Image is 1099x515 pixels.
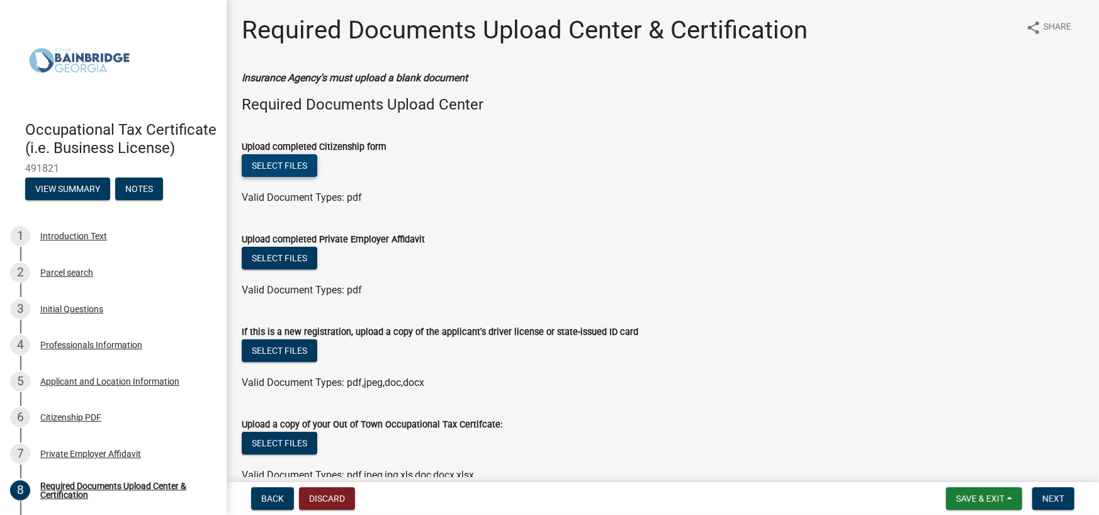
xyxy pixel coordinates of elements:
div: Citizenship PDF [40,413,101,422]
label: Upload completed Private Employer Affidavit [242,235,425,244]
button: Next [1032,487,1074,510]
div: Parcel search [40,268,93,277]
div: 3 [10,299,30,319]
span: Back [261,494,284,504]
h4: Required Documents Upload Center [242,96,1084,114]
wm-modal-confirm: Summary [25,184,110,195]
div: 4 [10,335,30,355]
button: Select files [242,432,317,455]
span: Save & Exit [956,494,1005,504]
button: Select files [242,247,317,269]
div: 7 [10,444,30,464]
div: Applicant and Location Information [40,377,179,386]
button: Select files [242,154,317,177]
div: 1 [10,226,30,246]
span: Share [1044,20,1071,35]
button: Discard [299,487,355,510]
div: 8 [10,480,30,501]
button: Back [251,487,294,510]
button: View Summary [25,178,110,200]
wm-modal-confirm: Notes [115,184,163,195]
button: Notes [115,178,163,200]
span: Valid Document Types: pdf [242,284,362,296]
div: Professionals Information [40,341,142,349]
button: shareShare [1016,15,1081,40]
div: Required Documents Upload Center & Certification [40,482,206,499]
i: share [1026,20,1041,35]
h1: Required Documents Upload Center & Certification [242,15,808,45]
button: Select files [242,339,317,362]
span: Next [1042,494,1064,504]
div: 2 [10,263,30,283]
span: Valid Document Types: pdf,jpeg,jpg,xls,doc,docx,xlsx [242,469,474,481]
label: Upload completed Citizenship form [242,143,386,152]
span: 491821 [25,162,201,174]
h4: Occupational Tax Certificate (i.e. Business License) [25,121,217,157]
div: Private Employer Affidavit [40,450,141,458]
label: Upload a copy of your Out of Town Occupational Tax Certifcate: [242,421,502,429]
button: Save & Exit [946,487,1022,510]
span: Valid Document Types: pdf [242,191,362,203]
div: Initial Questions [40,305,103,314]
label: If this is a new registration, upload a copy of the applicant's driver license or state-issued ID... [242,328,638,337]
div: Introduction Text [40,232,107,241]
span: Valid Document Types: pdf,jpeg,doc,docx [242,376,424,388]
div: 5 [10,371,30,392]
div: 6 [10,407,30,427]
img: City of Bainbridge, Georgia (Canceled) [25,13,133,108]
strong: Insurance Agency's must upload a blank document [242,72,468,84]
